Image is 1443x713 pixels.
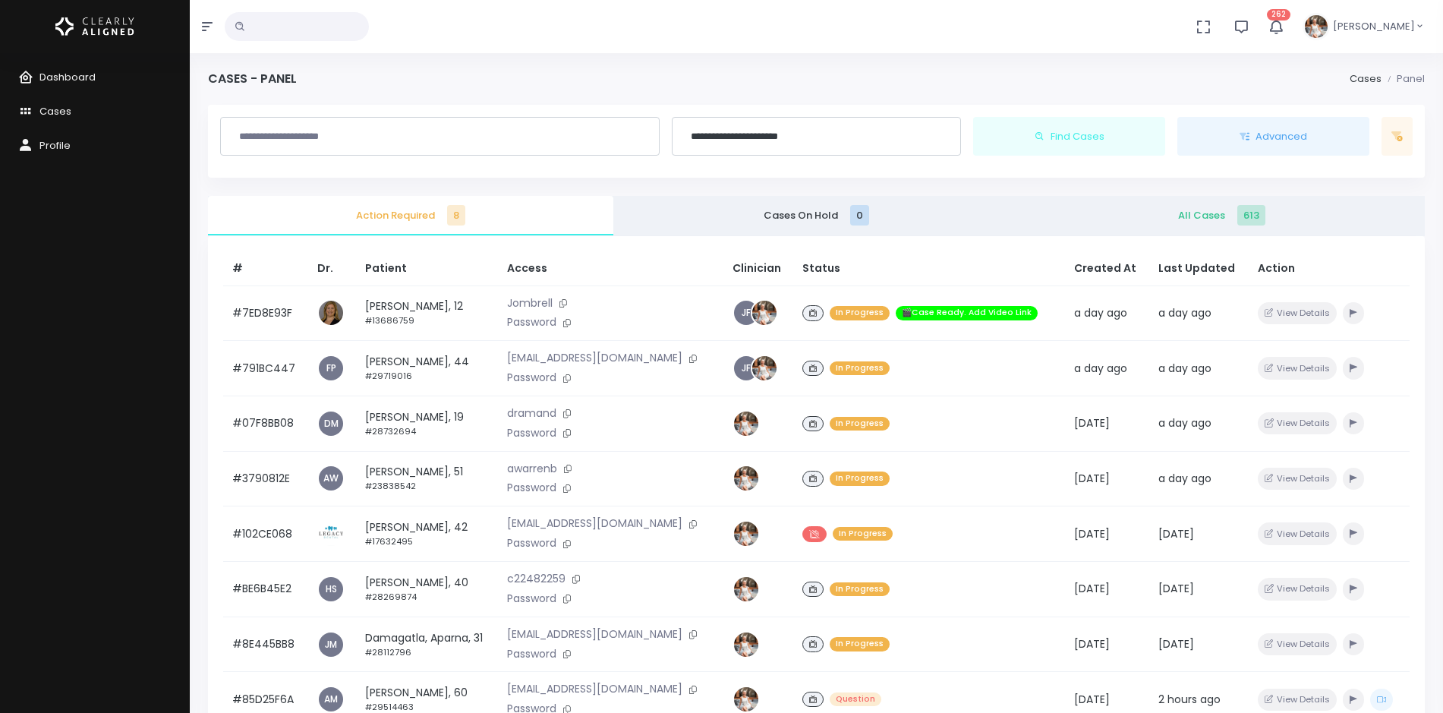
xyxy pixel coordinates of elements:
td: #3790812E [223,451,308,506]
span: In Progress [830,306,890,320]
th: Clinician [723,251,793,286]
a: FP [319,356,343,380]
span: a day ago [1158,361,1211,376]
span: a day ago [1074,361,1127,376]
p: Password [507,646,714,663]
td: [PERSON_NAME], 19 [356,396,498,451]
th: Patient [356,251,498,286]
td: [PERSON_NAME], 42 [356,506,498,562]
span: In Progress [830,361,890,376]
p: [EMAIL_ADDRESS][DOMAIN_NAME] [507,350,714,367]
button: View Details [1258,633,1336,655]
th: Dr. [308,251,356,286]
span: 🎬Case Ready. Add Video Link [896,306,1038,320]
img: Header Avatar [1303,13,1330,40]
img: Logo Horizontal [55,11,134,43]
span: Question [830,692,881,707]
td: #BE6B45E2 [223,562,308,617]
span: In Progress [830,637,890,651]
span: [DATE] [1074,526,1110,541]
td: #102CE068 [223,506,308,562]
span: [DATE] [1158,636,1194,651]
small: #28112796 [365,646,411,658]
span: Cases On Hold [625,208,1007,223]
span: [DATE] [1074,581,1110,596]
span: 0 [850,205,869,226]
span: All Cases [1032,208,1413,223]
h4: Cases - Panel [208,71,297,86]
span: [DATE] [1074,415,1110,431]
button: View Details [1258,522,1336,544]
a: AW [319,466,343,491]
button: Find Cases [973,117,1165,156]
td: [PERSON_NAME], 51 [356,451,498,506]
span: [DATE] [1074,471,1110,486]
td: #8E445BB8 [223,617,308,672]
span: Action Required [220,208,601,223]
td: #07F8BB08 [223,396,308,451]
th: # [223,251,308,286]
span: 262 [1267,9,1290,21]
li: Panel [1382,71,1425,87]
span: 2 hours ago [1158,692,1221,707]
span: a day ago [1158,415,1211,431]
button: View Details [1258,578,1336,600]
span: In Progress [830,582,890,597]
button: Advanced [1177,117,1369,156]
span: Cases [39,104,71,118]
span: [DATE] [1074,636,1110,651]
a: Cases [1350,71,1382,86]
button: View Details [1258,412,1336,434]
small: #17632495 [365,535,413,547]
span: [DATE] [1158,526,1194,541]
a: DM [319,412,343,436]
a: JF [734,301,758,325]
p: Password [507,480,714,497]
p: [EMAIL_ADDRESS][DOMAIN_NAME] [507,626,714,643]
span: a day ago [1074,305,1127,320]
small: #29719016 [365,370,412,382]
button: View Details [1258,357,1336,379]
span: a day ago [1158,471,1211,486]
td: [PERSON_NAME], 12 [356,286,498,341]
p: [EMAIL_ADDRESS][DOMAIN_NAME] [507,681,714,698]
span: 8 [447,205,465,226]
span: [DATE] [1074,692,1110,707]
p: Password [507,591,714,607]
p: awarrenb [507,461,714,478]
td: #791BC447 [223,341,308,396]
span: In Progress [830,417,890,431]
p: c22482259 [507,571,714,588]
span: Profile [39,138,71,153]
p: [EMAIL_ADDRESS][DOMAIN_NAME] [507,516,714,532]
span: JM [319,633,343,657]
p: Password [507,425,714,442]
th: Last Updated [1149,251,1249,286]
button: View Details [1258,468,1336,490]
small: #28269874 [365,591,417,603]
th: Access [498,251,723,286]
small: #29514463 [365,701,414,713]
span: In Progress [830,472,890,486]
th: Status [793,251,1066,286]
th: Created At [1065,251,1149,286]
td: [PERSON_NAME], 40 [356,562,498,617]
span: [PERSON_NAME] [1333,19,1415,34]
p: Jombrell [507,295,714,312]
span: 613 [1237,205,1265,226]
p: Password [507,535,714,552]
span: Dashboard [39,70,96,84]
a: AM [319,687,343,711]
p: dramand [507,405,714,422]
p: Password [507,370,714,386]
span: In Progress [833,527,893,541]
span: [DATE] [1158,581,1194,596]
a: JF [734,356,758,380]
